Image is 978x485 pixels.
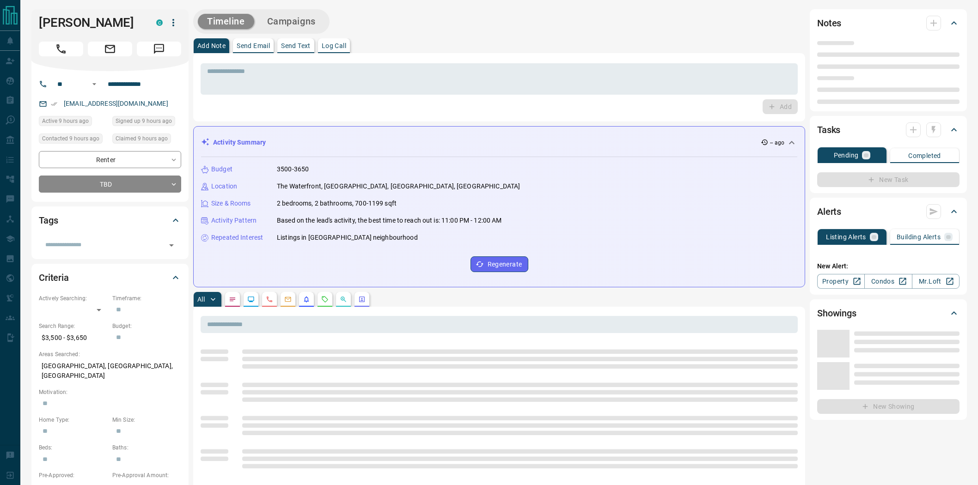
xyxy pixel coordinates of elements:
p: $3,500 - $3,650 [39,330,108,346]
button: Timeline [198,14,254,29]
h2: Alerts [817,204,841,219]
div: Tasks [817,119,960,141]
div: Tags [39,209,181,231]
div: Showings [817,302,960,324]
div: Sat Aug 16 2025 [112,116,181,129]
p: Pre-Approval Amount: [112,471,181,479]
p: Baths: [112,443,181,452]
p: Add Note [197,42,226,49]
div: condos.ca [156,19,163,26]
p: Motivation: [39,388,181,396]
p: Send Email [237,42,270,49]
p: Location [211,182,237,191]
p: Activity Pattern [211,216,257,225]
p: Min Size: [112,416,181,424]
svg: Notes [229,296,236,303]
span: Claimed 9 hours ago [116,134,168,143]
div: Sat Aug 16 2025 [39,133,108,146]
p: Building Alerts [897,234,941,240]
p: Activity Summary [213,138,266,147]
p: Repeated Interest [211,233,263,242]
p: [GEOGRAPHIC_DATA], [GEOGRAPHIC_DATA], [GEOGRAPHIC_DATA] [39,358,181,383]
h2: Criteria [39,270,69,285]
h2: Showings [817,306,856,321]
span: Message [137,42,181,56]
p: Beds: [39,443,108,452]
p: Based on the lead's activity, the best time to reach out is: 11:00 PM - 12:00 AM [277,216,502,225]
p: Pending [834,152,859,158]
h2: Notes [817,16,841,30]
p: 2 bedrooms, 2 bathrooms, 700-1199 sqft [277,199,397,208]
h1: [PERSON_NAME] [39,15,142,30]
span: Contacted 9 hours ago [42,134,99,143]
svg: Opportunities [340,296,347,303]
p: Listings in [GEOGRAPHIC_DATA] neighbourhood [277,233,418,242]
div: Sat Aug 16 2025 [39,116,108,129]
p: Actively Searching: [39,294,108,303]
p: -- ago [770,139,784,147]
span: Signed up 9 hours ago [116,116,172,126]
div: Activity Summary-- ago [201,134,797,151]
div: Renter [39,151,181,168]
p: Listing Alerts [826,234,866,240]
svg: Agent Actions [358,296,366,303]
div: Sat Aug 16 2025 [112,133,181,146]
button: Regenerate [471,256,528,272]
p: Log Call [322,42,346,49]
button: Campaigns [258,14,325,29]
div: Criteria [39,267,181,289]
svg: Calls [266,296,273,303]
p: Search Range: [39,322,108,330]
p: Size & Rooms [211,199,251,208]
p: Budget: [112,322,181,330]
p: Home Type: [39,416,108,424]
p: Budget [211,164,232,174]
p: Completed [908,152,941,159]
a: Property [817,274,865,289]
button: Open [165,239,178,252]
h2: Tasks [817,122,840,137]
h2: Tags [39,213,58,228]
div: TBD [39,176,181,193]
a: Mr.Loft [912,274,960,289]
div: Alerts [817,200,960,223]
svg: Listing Alerts [303,296,310,303]
svg: Requests [321,296,329,303]
svg: Emails [284,296,292,303]
p: Pre-Approved: [39,471,108,479]
p: Areas Searched: [39,350,181,358]
svg: Lead Browsing Activity [247,296,255,303]
p: 3500-3650 [277,164,309,174]
span: Email [88,42,132,56]
span: Call [39,42,83,56]
p: The Waterfront, [GEOGRAPHIC_DATA], [GEOGRAPHIC_DATA], [GEOGRAPHIC_DATA] [277,182,520,191]
p: Send Text [281,42,311,49]
p: New Alert: [817,261,960,271]
a: [EMAIL_ADDRESS][DOMAIN_NAME] [64,100,168,107]
span: Active 9 hours ago [42,116,89,126]
button: Open [89,79,100,90]
a: Condos [864,274,912,289]
div: Notes [817,12,960,34]
p: Timeframe: [112,294,181,303]
svg: Email Verified [51,101,57,107]
p: All [197,296,205,303]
